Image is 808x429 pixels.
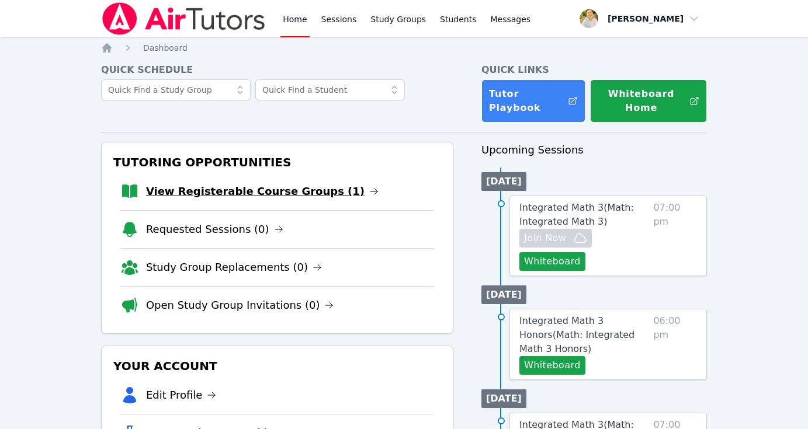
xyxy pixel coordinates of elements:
[481,79,585,123] a: Tutor Playbook
[146,387,217,403] a: Edit Profile
[481,389,526,408] li: [DATE]
[519,229,592,247] button: Join Now
[255,79,405,100] input: Quick Find a Student
[653,201,697,271] span: 07:00 pm
[111,152,443,173] h3: Tutoring Opportunities
[146,183,379,200] a: View Registerable Course Groups (1)
[491,13,531,25] span: Messages
[146,221,283,238] a: Requested Sessions (0)
[481,142,707,158] h3: Upcoming Sessions
[590,79,707,123] button: Whiteboard Home
[519,314,649,356] a: Integrated Math 3 Honors(Math: Integrated Math 3 Honors)
[101,2,266,35] img: Air Tutors
[481,172,526,191] li: [DATE]
[519,252,585,271] button: Whiteboard
[519,356,585,375] button: Whiteboard
[143,42,188,54] a: Dashboard
[111,355,443,376] h3: Your Account
[481,285,526,304] li: [DATE]
[524,231,566,245] span: Join Now
[101,42,707,54] nav: Breadcrumb
[481,63,707,77] h4: Quick Links
[101,63,453,77] h4: Quick Schedule
[101,79,251,100] input: Quick Find a Study Group
[146,259,322,275] a: Study Group Replacements (0)
[146,297,334,313] a: Open Study Group Invitations (0)
[143,43,188,53] span: Dashboard
[653,314,697,375] span: 06:00 pm
[519,315,634,354] span: Integrated Math 3 Honors ( Math: Integrated Math 3 Honors )
[519,202,634,227] span: Integrated Math 3 ( Math: Integrated Math 3 )
[519,201,649,229] a: Integrated Math 3(Math: Integrated Math 3)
